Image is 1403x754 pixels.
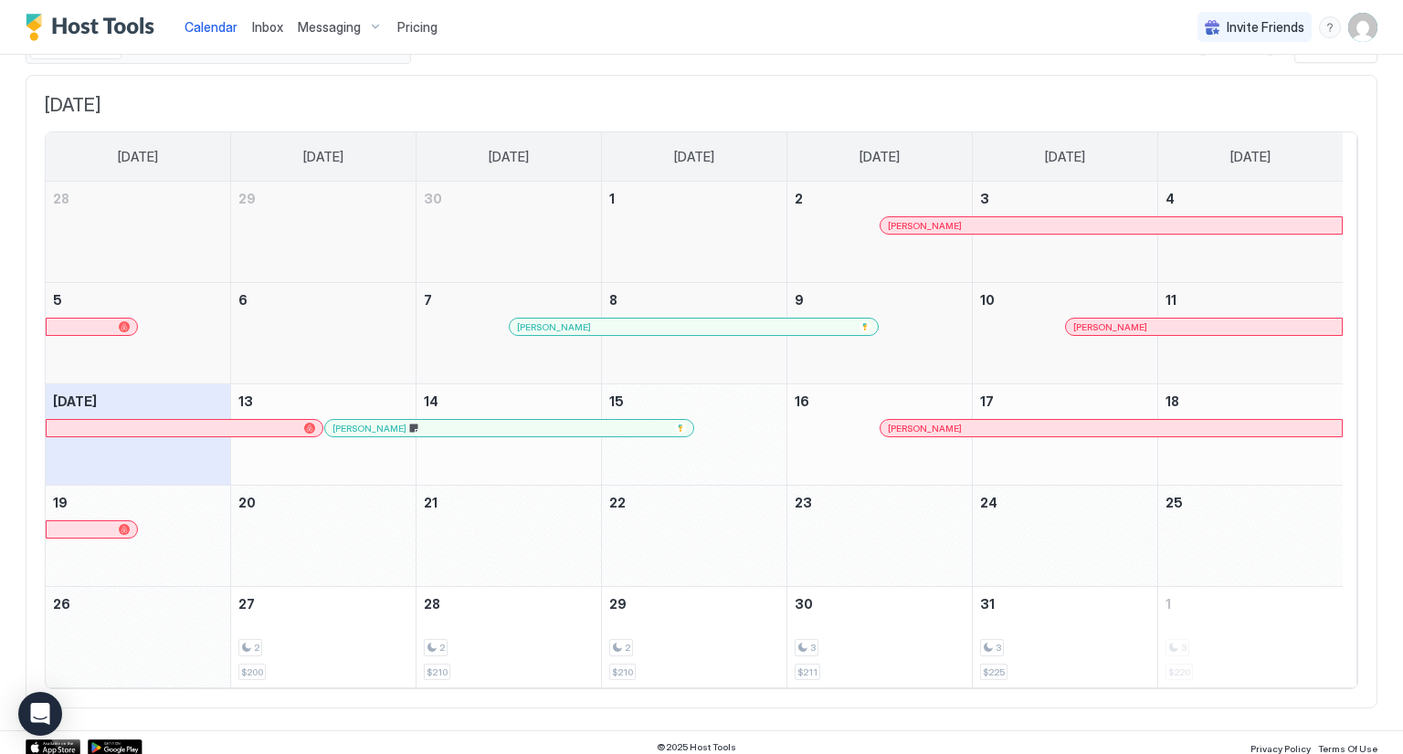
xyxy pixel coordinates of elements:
[1166,596,1171,612] span: 1
[602,283,786,317] a: October 8, 2025
[972,384,1157,486] td: October 17, 2025
[888,220,962,232] span: [PERSON_NAME]
[980,191,989,206] span: 3
[417,283,602,384] td: October 7, 2025
[888,423,1334,435] div: [PERSON_NAME]
[241,666,263,678] span: $200
[231,587,417,688] td: October 27, 2025
[602,486,786,519] a: October 22, 2025
[231,283,417,384] td: October 6, 2025
[238,393,253,409] span: 13
[602,384,787,486] td: October 15, 2025
[625,642,630,654] span: 2
[786,587,972,688] td: October 30, 2025
[252,19,283,35] span: Inbox
[1227,19,1304,36] span: Invite Friends
[231,384,416,418] a: October 13, 2025
[424,191,442,206] span: 30
[786,486,972,587] td: October 23, 2025
[1166,292,1176,308] span: 11
[231,384,417,486] td: October 13, 2025
[996,642,1001,654] span: 3
[860,149,900,165] span: [DATE]
[787,283,972,317] a: October 9, 2025
[972,486,1157,587] td: October 24, 2025
[231,182,416,215] a: September 29, 2025
[657,741,736,753] span: © 2025 Host Tools
[980,495,997,510] span: 24
[602,587,786,621] a: October 29, 2025
[1166,191,1175,206] span: 4
[53,393,97,409] span: [DATE]
[45,94,1358,117] span: [DATE]
[238,191,256,206] span: 29
[609,292,617,308] span: 8
[18,692,62,736] div: Open Intercom Messenger
[795,292,804,308] span: 9
[1157,587,1343,688] td: November 1, 2025
[1157,283,1343,384] td: October 11, 2025
[609,393,624,409] span: 15
[1318,743,1377,754] span: Terms Of Use
[786,182,972,283] td: October 2, 2025
[980,596,995,612] span: 31
[439,642,445,654] span: 2
[1073,321,1147,333] span: [PERSON_NAME]
[1073,321,1334,333] div: [PERSON_NAME]
[656,132,733,182] a: Wednesday
[417,384,601,418] a: October 14, 2025
[973,587,1157,621] a: October 31, 2025
[46,587,230,621] a: October 26, 2025
[973,182,1157,215] a: October 3, 2025
[53,191,69,206] span: 28
[1212,132,1289,182] a: Saturday
[298,19,361,36] span: Messaging
[1166,495,1183,510] span: 25
[417,486,601,519] a: October 21, 2025
[424,495,438,510] span: 21
[602,182,787,283] td: October 1, 2025
[46,384,231,486] td: October 12, 2025
[972,283,1157,384] td: October 10, 2025
[46,486,230,519] a: October 19, 2025
[46,384,230,418] a: October 12, 2025
[238,495,256,510] span: 20
[787,486,972,519] a: October 23, 2025
[26,14,163,41] div: Host Tools Logo
[424,393,438,409] span: 14
[609,596,627,612] span: 29
[1158,587,1343,621] a: November 1, 2025
[417,182,602,283] td: September 30, 2025
[46,182,230,215] a: September 28, 2025
[417,384,602,486] td: October 14, 2025
[397,19,438,36] span: Pricing
[1045,149,1085,165] span: [DATE]
[489,149,529,165] span: [DATE]
[787,384,972,418] a: October 16, 2025
[972,182,1157,283] td: October 3, 2025
[417,486,602,587] td: October 21, 2025
[1157,182,1343,283] td: October 4, 2025
[1158,182,1343,215] a: October 4, 2025
[53,495,68,510] span: 19
[231,587,416,621] a: October 27, 2025
[285,132,362,182] a: Monday
[46,182,231,283] td: September 28, 2025
[602,182,786,215] a: October 1, 2025
[973,283,1157,317] a: October 10, 2025
[612,666,633,678] span: $210
[118,149,158,165] span: [DATE]
[417,182,601,215] a: September 30, 2025
[417,587,601,621] a: October 28, 2025
[795,191,803,206] span: 2
[332,423,686,435] div: [PERSON_NAME]
[795,495,812,510] span: 23
[332,423,406,435] span: [PERSON_NAME]
[1230,149,1271,165] span: [DATE]
[972,587,1157,688] td: October 31, 2025
[888,423,962,435] span: [PERSON_NAME]
[252,17,283,37] a: Inbox
[602,587,787,688] td: October 29, 2025
[231,486,416,519] a: October 20, 2025
[470,132,547,182] a: Tuesday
